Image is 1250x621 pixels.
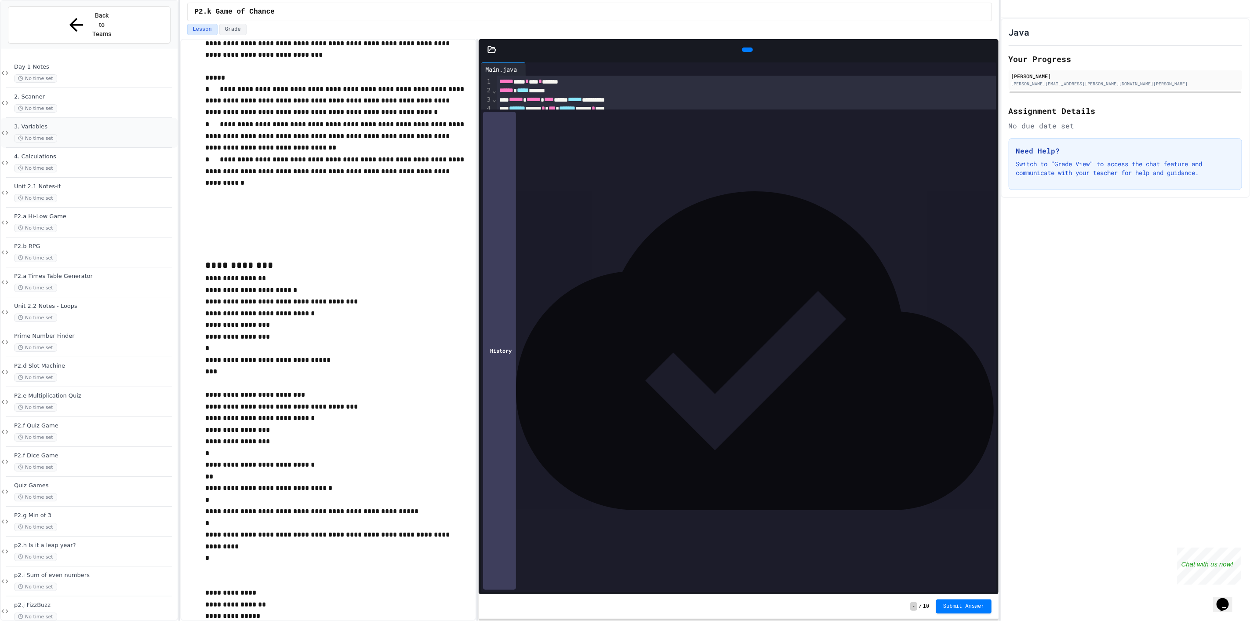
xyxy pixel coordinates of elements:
[14,433,57,442] span: No time set
[1011,72,1239,80] div: [PERSON_NAME]
[14,134,57,142] span: No time set
[14,224,57,232] span: No time set
[14,273,176,280] span: P2.a Times Table Generator
[492,96,496,103] span: Fold line
[481,95,492,104] div: 3
[483,112,516,590] div: History
[8,6,171,44] button: Back to Teams
[943,603,985,610] span: Submit Answer
[14,164,57,172] span: No time set
[14,93,176,101] span: 2. Scanner
[14,373,57,382] span: No time set
[14,463,57,471] span: No time set
[14,493,57,501] span: No time set
[14,213,176,220] span: P2.a Hi-Low Game
[219,24,247,35] button: Grade
[1009,121,1242,131] div: No due date set
[14,452,176,460] span: P2.f Dice Game
[14,422,176,430] span: P2.f Quiz Game
[1213,586,1241,612] iframe: chat widget
[14,362,176,370] span: P2.d Slot Machine
[1009,26,1030,38] h1: Java
[14,482,176,489] span: Quiz Games
[14,613,57,621] span: No time set
[910,602,917,611] span: -
[1009,105,1242,117] h2: Assignment Details
[14,572,176,579] span: p2.i Sum of even numbers
[14,254,57,262] span: No time set
[14,74,57,83] span: No time set
[14,314,57,322] span: No time set
[14,602,176,609] span: p2.j FizzBuzz
[14,523,57,531] span: No time set
[1011,80,1239,87] div: [PERSON_NAME][EMAIL_ADDRESS][PERSON_NAME][DOMAIN_NAME][PERSON_NAME]
[14,303,176,310] span: Unit 2.2 Notes - Loops
[14,512,176,519] span: P2.g Min of 3
[195,7,275,17] span: P2.k Game of Chance
[1177,548,1241,585] iframe: chat widget
[14,542,176,549] span: p2.h Is it a leap year?
[14,183,176,190] span: Unit 2.1 Notes-if
[14,153,176,161] span: 4. Calculations
[187,24,218,35] button: Lesson
[14,332,176,340] span: Prime Number Finder
[492,87,496,94] span: Fold line
[14,243,176,250] span: P2.b RPG
[14,343,57,352] span: No time set
[919,603,922,610] span: /
[1016,160,1235,177] p: Switch to "Grade View" to access the chat feature and communicate with your teacher for help and ...
[1016,146,1235,156] h3: Need Help?
[481,62,526,76] div: Main.java
[923,603,929,610] span: 10
[1009,53,1242,65] h2: Your Progress
[14,63,176,71] span: Day 1 Notes
[14,553,57,561] span: No time set
[481,65,521,74] div: Main.java
[14,284,57,292] span: No time set
[14,194,57,202] span: No time set
[481,77,492,86] div: 1
[14,392,176,400] span: P2.e Multiplication Quiz
[14,583,57,591] span: No time set
[481,104,492,113] div: 4
[14,403,57,412] span: No time set
[936,599,992,614] button: Submit Answer
[14,123,176,131] span: 3. Variables
[481,86,492,95] div: 2
[14,104,57,113] span: No time set
[92,11,113,39] span: Back to Teams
